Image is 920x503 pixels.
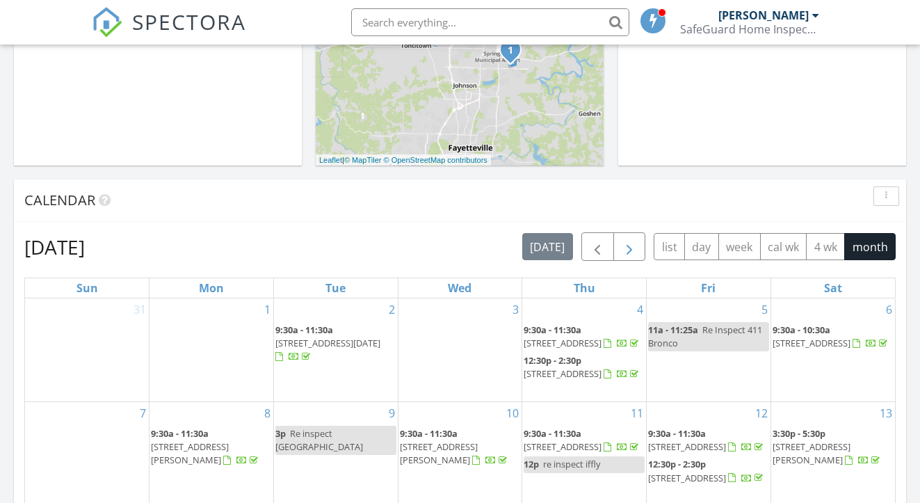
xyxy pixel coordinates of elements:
a: Monday [196,278,227,298]
button: month [844,233,896,260]
a: 9:30a - 11:30a [STREET_ADDRESS][PERSON_NAME] [151,426,272,470]
button: cal wk [760,233,807,260]
a: Go to August 31, 2025 [131,298,149,321]
span: 12:30p - 2:30p [648,458,706,470]
div: 2701 Suncrest Ave, Springdale, AR 72764 [510,49,519,58]
a: Thursday [571,278,598,298]
a: © MapTiler [344,156,382,164]
a: SPECTORA [92,19,246,48]
span: 9:30a - 11:30a [151,427,209,440]
a: 9:30a - 11:30a [STREET_ADDRESS] [524,427,641,453]
a: Go to September 6, 2025 [883,298,895,321]
a: Go to September 4, 2025 [634,298,646,321]
a: 12:30p - 2:30p [STREET_ADDRESS] [524,354,641,380]
span: 9:30a - 11:30a [524,427,581,440]
button: list [654,233,685,260]
a: Wednesday [445,278,474,298]
a: Go to September 2, 2025 [386,298,398,321]
a: 3:30p - 5:30p [STREET_ADDRESS][PERSON_NAME] [773,426,894,470]
span: 9:30a - 11:30a [275,324,333,336]
span: 3:30p - 5:30p [773,427,825,440]
div: | [316,154,491,166]
td: Go to September 2, 2025 [273,298,398,402]
a: Go to September 12, 2025 [752,402,770,424]
a: 12:30p - 2:30p [STREET_ADDRESS] [524,353,645,383]
td: Go to September 6, 2025 [770,298,895,402]
span: 9:30a - 11:30a [524,324,581,336]
a: Go to September 1, 2025 [261,298,273,321]
input: Search everything... [351,8,629,36]
td: Go to August 31, 2025 [25,298,150,402]
span: [STREET_ADDRESS] [773,337,850,349]
span: Re Inspect 411 Bronco [648,324,762,349]
button: Previous month [581,232,614,261]
h2: [DATE] [24,233,85,261]
a: 9:30a - 11:30a [STREET_ADDRESS] [524,322,645,352]
span: SPECTORA [132,7,246,36]
td: Go to September 1, 2025 [150,298,274,402]
button: week [718,233,761,260]
span: [STREET_ADDRESS] [648,472,726,484]
a: Go to September 5, 2025 [759,298,770,321]
button: [DATE] [522,233,573,260]
a: Leaflet [319,156,342,164]
span: [STREET_ADDRESS] [524,367,602,380]
a: 9:30a - 11:30a [STREET_ADDRESS] [648,427,766,453]
a: Sunday [74,278,101,298]
span: [STREET_ADDRESS][PERSON_NAME] [773,440,850,466]
span: [STREET_ADDRESS][PERSON_NAME] [151,440,229,466]
div: [PERSON_NAME] [718,8,809,22]
span: 12:30p - 2:30p [524,354,581,367]
a: 12:30p - 2:30p [STREET_ADDRESS] [648,456,769,486]
td: Go to September 5, 2025 [647,298,771,402]
a: 3:30p - 5:30p [STREET_ADDRESS][PERSON_NAME] [773,427,882,466]
td: Go to September 4, 2025 [522,298,647,402]
a: 9:30a - 11:30a [STREET_ADDRESS] [524,426,645,456]
a: Go to September 3, 2025 [510,298,522,321]
img: The Best Home Inspection Software - Spectora [92,7,122,38]
span: 3p [275,427,286,440]
a: Tuesday [323,278,348,298]
span: [STREET_ADDRESS] [648,440,726,453]
span: 11a - 11:25a [648,324,698,336]
span: Calendar [24,191,95,209]
span: [STREET_ADDRESS] [524,337,602,349]
a: 9:30a - 11:30a [STREET_ADDRESS] [648,426,769,456]
a: 9:30a - 10:30a [STREET_ADDRESS] [773,324,890,349]
a: 9:30a - 11:30a [STREET_ADDRESS][PERSON_NAME] [151,427,261,466]
span: re inspect iffly [543,458,600,470]
span: [STREET_ADDRESS][DATE] [275,337,380,349]
span: 9:30a - 11:30a [648,427,706,440]
a: Go to September 8, 2025 [261,402,273,424]
a: 9:30a - 11:30a [STREET_ADDRESS][PERSON_NAME] [400,427,510,466]
a: 12:30p - 2:30p [STREET_ADDRESS] [648,458,766,484]
a: Go to September 13, 2025 [877,402,895,424]
a: © OpenStreetMap contributors [384,156,487,164]
button: Next month [613,232,646,261]
span: [STREET_ADDRESS][PERSON_NAME] [400,440,478,466]
td: Go to September 3, 2025 [398,298,522,402]
a: Saturday [821,278,845,298]
a: Go to September 11, 2025 [628,402,646,424]
a: 9:30a - 11:30a [STREET_ADDRESS][DATE] [275,324,380,362]
button: day [684,233,719,260]
a: Go to September 7, 2025 [137,402,149,424]
a: Friday [698,278,718,298]
button: 4 wk [806,233,845,260]
a: Go to September 10, 2025 [503,402,522,424]
a: Go to September 9, 2025 [386,402,398,424]
span: [STREET_ADDRESS] [524,440,602,453]
span: Re inspect [GEOGRAPHIC_DATA] [275,427,363,453]
a: 9:30a - 11:30a [STREET_ADDRESS][DATE] [275,322,396,366]
a: 9:30a - 10:30a [STREET_ADDRESS] [773,322,894,352]
span: 9:30a - 10:30a [773,324,830,336]
span: 12p [524,458,539,470]
span: 9:30a - 11:30a [400,427,458,440]
div: SafeGuard Home Inspections [680,22,819,36]
i: 1 [508,46,513,56]
a: 9:30a - 11:30a [STREET_ADDRESS] [524,324,641,349]
a: 9:30a - 11:30a [STREET_ADDRESS][PERSON_NAME] [400,426,521,470]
